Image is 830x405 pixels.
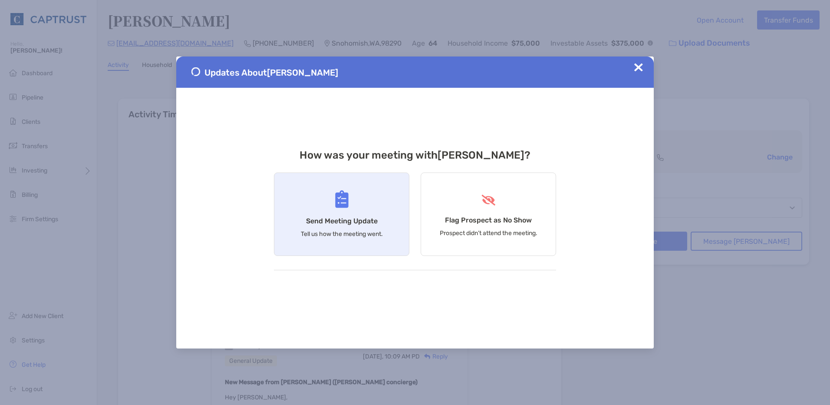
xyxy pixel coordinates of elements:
h4: Flag Prospect as No Show [445,216,532,224]
p: Prospect didn’t attend the meeting. [440,229,537,237]
p: Tell us how the meeting went. [301,230,383,238]
span: Updates About [PERSON_NAME] [204,67,338,78]
h3: How was your meeting with [PERSON_NAME] ? [274,149,556,161]
img: Send Meeting Update 1 [191,67,200,76]
img: Send Meeting Update [335,190,349,208]
h4: Send Meeting Update [306,217,378,225]
img: Flag Prospect as No Show [481,195,497,206]
img: Close Updates Zoe [634,63,643,72]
